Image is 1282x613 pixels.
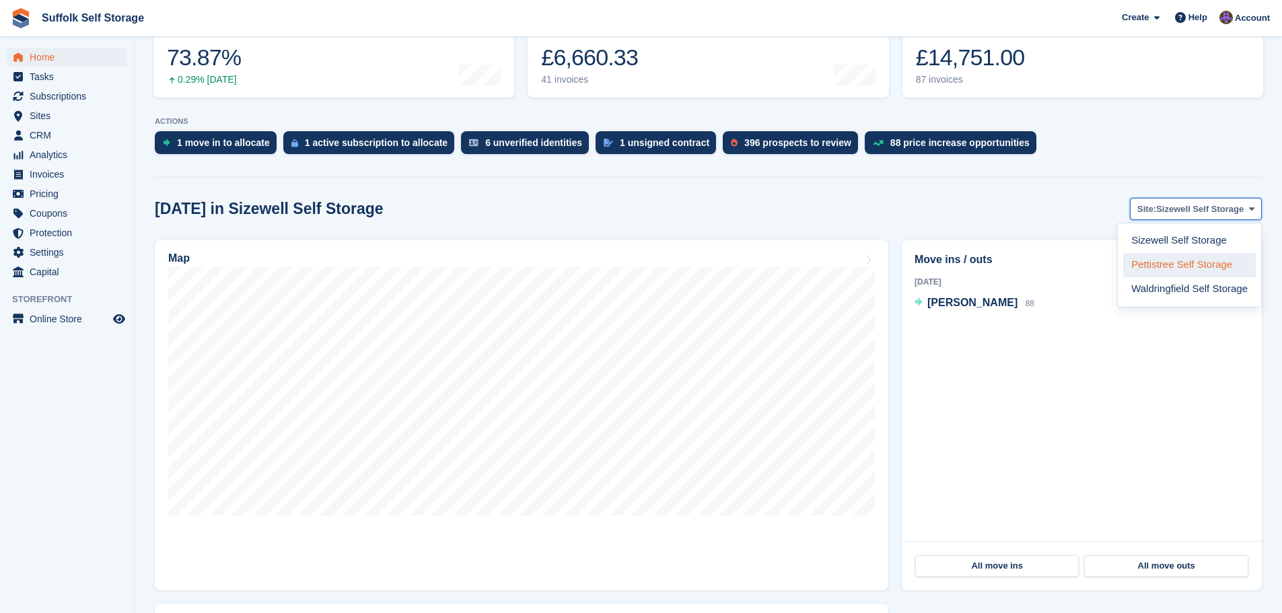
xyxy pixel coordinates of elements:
img: active_subscription_to_allocate_icon-d502201f5373d7db506a760aba3b589e785aa758c864c3986d89f69b8ff3... [291,139,298,147]
h2: Map [168,252,190,264]
a: menu [7,310,127,328]
img: price_increase_opportunities-93ffe204e8149a01c8c9dc8f82e8f89637d9d84a8eef4429ea346261dce0b2c0.svg [873,140,884,146]
span: Tasks [30,67,110,86]
span: Pricing [30,184,110,203]
a: Preview store [111,311,127,327]
div: 1 move in to allocate [177,137,270,148]
div: 73.87% [167,44,241,71]
a: 1 active subscription to allocate [283,131,461,161]
div: 87 invoices [916,74,1025,85]
a: Pettistree Self Storage [1123,253,1256,277]
div: £6,660.33 [541,44,641,71]
a: menu [7,165,127,184]
a: menu [7,126,127,145]
a: All move outs [1084,555,1248,577]
a: 396 prospects to review [723,131,865,161]
a: Month-to-date sales £6,660.33 41 invoices [528,12,888,98]
img: verify_identity-adf6edd0f0f0b5bbfe63781bf79b02c33cf7c696d77639b501bdc392416b5a36.svg [469,139,478,147]
img: prospect-51fa495bee0391a8d652442698ab0144808aea92771e9ea1ae160a38d050c398.svg [731,139,738,147]
a: menu [7,223,127,242]
span: CRM [30,126,110,145]
div: 88 price increase opportunities [890,137,1030,148]
span: Settings [30,243,110,262]
div: 1 unsigned contract [620,137,709,148]
h2: Move ins / outs [915,252,1249,268]
span: Storefront [12,293,134,306]
img: Emma [1219,11,1233,24]
a: Suffolk Self Storage [36,7,149,29]
a: Sizewell Self Storage [1123,229,1256,253]
a: menu [7,87,127,106]
div: £14,751.00 [916,44,1025,71]
a: menu [7,106,127,125]
span: Capital [30,262,110,281]
span: [PERSON_NAME] [927,297,1018,308]
span: Account [1235,11,1270,25]
span: Create [1122,11,1149,24]
a: menu [7,262,127,281]
a: Awaiting payment £14,751.00 87 invoices [902,12,1263,98]
span: Home [30,48,110,67]
a: menu [7,204,127,223]
span: Invoices [30,165,110,184]
div: 6 unverified identities [485,137,582,148]
a: Waldringfield Self Storage [1123,277,1256,301]
div: 1 active subscription to allocate [305,137,448,148]
a: menu [7,184,127,203]
a: Occupancy 73.87% 0.29% [DATE] [153,12,514,98]
a: [PERSON_NAME] 88 [915,295,1034,312]
img: stora-icon-8386f47178a22dfd0bd8f6a31ec36ba5ce8667c1dd55bd0f319d3a0aa187defe.svg [11,8,31,28]
a: All move ins [915,555,1079,577]
div: 396 prospects to review [744,137,851,148]
div: 41 invoices [541,74,641,85]
a: Map [155,240,888,590]
div: 0.29% [DATE] [167,74,241,85]
span: Online Store [30,310,110,328]
a: menu [7,243,127,262]
a: menu [7,48,127,67]
a: 6 unverified identities [461,131,596,161]
a: menu [7,145,127,164]
a: 1 move in to allocate [155,131,283,161]
span: Sizewell Self Storage [1156,203,1244,216]
span: Sites [30,106,110,125]
a: 88 price increase opportunities [865,131,1043,161]
span: 88 [1026,299,1034,308]
span: Subscriptions [30,87,110,106]
p: ACTIONS [155,117,1262,126]
a: menu [7,67,127,86]
div: [DATE] [915,276,1249,288]
span: Protection [30,223,110,242]
span: Coupons [30,204,110,223]
span: Help [1188,11,1207,24]
span: Site: [1137,203,1156,216]
span: Analytics [30,145,110,164]
h2: [DATE] in Sizewell Self Storage [155,200,384,218]
a: 1 unsigned contract [596,131,723,161]
img: contract_signature_icon-13c848040528278c33f63329250d36e43548de30e8caae1d1a13099fd9432cc5.svg [604,139,613,147]
img: move_ins_to_allocate_icon-fdf77a2bb77ea45bf5b3d319d69a93e2d87916cf1d5bf7949dd705db3b84f3ca.svg [163,139,170,147]
button: Site: Sizewell Self Storage [1130,198,1262,220]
